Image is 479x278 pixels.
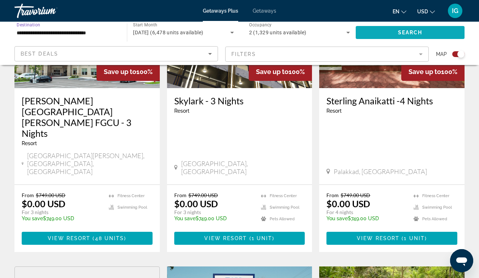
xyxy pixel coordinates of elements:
[181,160,305,175] span: [GEOGRAPHIC_DATA], [GEOGRAPHIC_DATA]
[357,235,399,241] span: View Resort
[133,30,203,35] span: [DATE] (6,478 units available)
[117,205,147,210] span: Swimming Pool
[174,108,189,114] span: Resort
[326,108,342,114] span: Resort
[398,30,423,35] span: Search
[36,192,65,198] span: $749.00 USD
[270,205,299,210] span: Swimming Pool
[249,62,312,81] div: 100%
[393,9,399,14] span: en
[326,95,457,106] a: Sterling Anaikatti -4 Nights
[22,192,34,198] span: From
[404,235,425,241] span: 1 unit
[422,205,452,210] span: Swimming Pool
[247,235,275,241] span: ( )
[174,209,254,216] p: For 3 nights
[270,194,297,198] span: Fitness Center
[326,192,339,198] span: From
[174,216,254,221] p: $749.00 USD
[401,62,465,81] div: 100%
[326,198,370,209] p: $0.00 USD
[326,232,457,245] button: View Resort(1 unit)
[203,8,238,14] a: Getaways Plus
[174,95,305,106] a: Skylark - 3 Nights
[450,249,473,272] iframe: Кнопка запуска окна обмена сообщениями
[17,22,40,27] span: Destination
[90,235,126,241] span: ( )
[22,232,153,245] button: View Resort(48 units)
[225,46,429,62] button: Filter
[356,26,465,39] button: Search
[117,194,145,198] span: Fitness Center
[326,216,348,221] span: You save
[22,216,102,221] p: $749.00 USD
[417,9,428,14] span: USD
[452,7,458,14] span: IG
[14,1,87,20] a: Travorium
[174,198,218,209] p: $0.00 USD
[133,22,157,27] span: Start Month
[417,6,435,17] button: Change currency
[21,49,212,58] mat-select: Sort by
[422,217,447,221] span: Pets Allowed
[21,51,58,57] span: Best Deals
[334,168,427,175] span: Palakkad, [GEOGRAPHIC_DATA]
[48,235,90,241] span: View Resort
[174,192,187,198] span: From
[393,6,406,17] button: Change language
[97,62,160,81] div: 100%
[249,22,272,27] span: Occupancy
[422,194,449,198] span: Fitness Center
[188,192,218,198] span: $749.00 USD
[204,235,247,241] span: View Resort
[252,235,273,241] span: 1 unit
[253,8,276,14] a: Getaways
[326,209,406,216] p: For 4 nights
[399,235,427,241] span: ( )
[174,216,196,221] span: You save
[22,140,37,146] span: Resort
[326,216,406,221] p: $749.00 USD
[446,3,465,18] button: User Menu
[95,235,124,241] span: 48 units
[341,192,370,198] span: $749.00 USD
[174,232,305,245] button: View Resort(1 unit)
[249,30,307,35] span: 2 (1,329 units available)
[22,95,153,139] a: [PERSON_NAME][GEOGRAPHIC_DATA][PERSON_NAME] FGCU - 3 Nights
[104,68,136,75] span: Save up to
[27,152,153,175] span: [GEOGRAPHIC_DATA][PERSON_NAME], [GEOGRAPHIC_DATA], [GEOGRAPHIC_DATA]
[22,216,43,221] span: You save
[436,49,447,59] span: Map
[270,217,295,221] span: Pets Allowed
[22,209,102,216] p: For 3 nights
[256,68,288,75] span: Save up to
[409,68,441,75] span: Save up to
[22,198,65,209] p: $0.00 USD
